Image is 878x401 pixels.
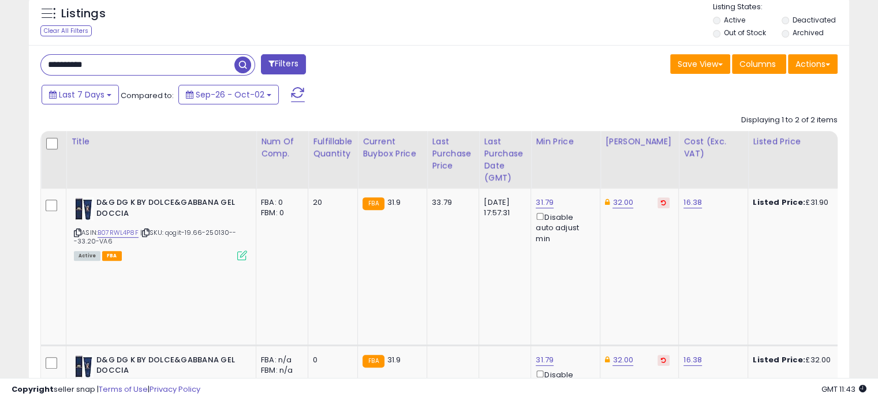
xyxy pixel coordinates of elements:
[102,251,122,261] span: FBA
[683,136,743,160] div: Cost (Exc. VAT)
[98,228,139,238] a: B07RWL4P8F
[150,384,200,395] a: Privacy Policy
[74,228,237,245] span: | SKU: qogit-19.66-250130---33.20-VA6
[683,197,702,208] a: 16.38
[74,197,247,259] div: ASIN:
[74,251,100,261] span: All listings currently available for purchase on Amazon
[484,197,522,218] div: [DATE] 17:57:31
[363,197,384,210] small: FBA
[741,115,838,126] div: Displaying 1 to 2 of 2 items
[821,384,866,395] span: 2025-10-10 11:43 GMT
[313,355,349,365] div: 0
[387,354,401,365] span: 31.9
[753,197,849,208] div: £31.90
[261,197,299,208] div: FBA: 0
[261,365,299,376] div: FBM: n/a
[753,197,805,208] b: Listed Price:
[61,6,106,22] h5: Listings
[96,197,237,222] b: D&G DG K BY DOLCE&GABBANA GEL DOCCIA
[484,136,526,184] div: Last Purchase Date (GMT)
[74,355,94,378] img: 31cpcZGssCL._SL40_.jpg
[261,208,299,218] div: FBM: 0
[12,384,200,395] div: seller snap | |
[42,85,119,104] button: Last 7 Days
[12,384,54,395] strong: Copyright
[313,136,353,160] div: Fulfillable Quantity
[612,354,633,366] a: 32.00
[732,54,786,74] button: Columns
[536,136,595,148] div: Min Price
[363,355,384,368] small: FBA
[536,211,591,244] div: Disable auto adjust min
[261,355,299,365] div: FBA: n/a
[753,355,849,365] div: £32.00
[605,136,674,148] div: [PERSON_NAME]
[612,197,633,208] a: 32.00
[432,197,470,208] div: 33.79
[792,28,823,38] label: Archived
[363,136,422,160] div: Current Buybox Price
[788,54,838,74] button: Actions
[432,136,474,172] div: Last Purchase Price
[739,58,776,70] span: Columns
[313,197,349,208] div: 20
[261,136,303,160] div: Num of Comp.
[536,197,554,208] a: 31.79
[121,90,174,101] span: Compared to:
[40,25,92,36] div: Clear All Filters
[753,354,805,365] b: Listed Price:
[713,2,849,13] p: Listing States:
[792,15,835,25] label: Deactivated
[59,89,104,100] span: Last 7 Days
[724,15,745,25] label: Active
[74,197,94,220] img: 31cpcZGssCL._SL40_.jpg
[753,136,853,148] div: Listed Price
[261,54,306,74] button: Filters
[178,85,279,104] button: Sep-26 - Oct-02
[96,355,237,379] b: D&G DG K BY DOLCE&GABBANA GEL DOCCIA
[71,136,251,148] div: Title
[387,197,401,208] span: 31.9
[724,28,766,38] label: Out of Stock
[99,384,148,395] a: Terms of Use
[670,54,730,74] button: Save View
[196,89,264,100] span: Sep-26 - Oct-02
[536,354,554,366] a: 31.79
[683,354,702,366] a: 16.38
